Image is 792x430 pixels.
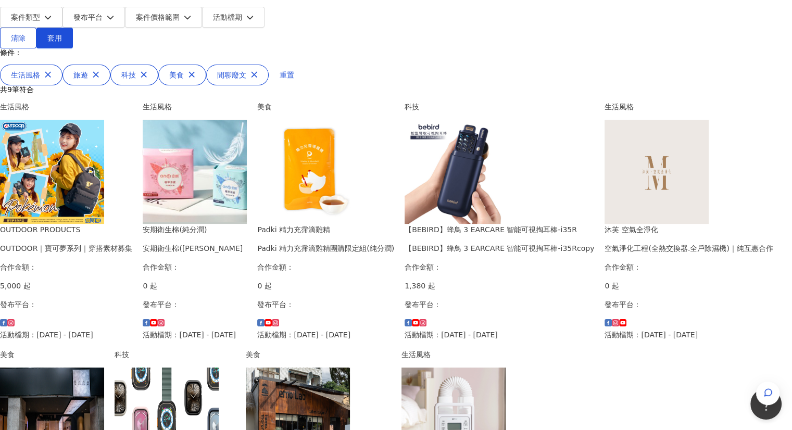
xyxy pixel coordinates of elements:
[73,13,103,21] span: 發布平台
[405,329,594,340] p: 活動檔期：[DATE] - [DATE]
[213,13,242,21] span: 活動檔期
[143,120,247,224] img: 安期衛生棉
[605,329,773,340] p: 活動檔期：[DATE] - [DATE]
[217,71,246,79] span: 閒聊廢文
[257,299,394,310] p: 發布平台：
[143,329,247,340] p: 活動檔期：[DATE] - [DATE]
[143,299,247,310] p: 發布平台：
[11,71,40,79] span: 生活風格
[605,261,773,273] p: 合作金額：
[605,120,709,224] img: 空氣淨化工程
[169,71,184,79] span: 美食
[269,65,305,85] button: 重置
[143,224,247,235] div: 安期衛生棉(純分潤)
[605,299,773,310] p: 發布平台：
[257,101,394,112] div: 美食
[257,120,361,224] img: Padki 精力充霈滴雞精(團購限定組)
[136,13,180,21] span: 案件價格範圍
[257,261,394,273] p: 合作金額：
[125,7,202,28] button: 案件價格範圍
[121,71,136,79] span: 科技
[143,261,247,273] p: 合作金額：
[405,120,509,224] img: 【BEBIRD】蜂鳥 3 EARCARE 智能可視掏耳棒-i35R
[143,243,247,254] div: 安期衛生棉([PERSON_NAME]
[280,71,294,79] span: 重置
[405,224,594,235] div: 【BEBIRD】蜂鳥 3 EARCARE 智能可視掏耳棒-i35R
[257,329,394,340] p: 活動檔期：[DATE] - [DATE]
[605,224,773,235] div: 沐芙 空氣全淨化
[47,34,62,42] span: 套用
[750,388,782,420] iframe: Help Scout Beacon - Open
[605,280,773,292] p: 0 起
[11,13,40,21] span: 案件類型
[7,85,12,94] span: 9
[257,280,394,292] p: 0 起
[202,7,265,28] button: 活動檔期
[405,101,594,112] div: 科技
[158,65,206,85] button: 美食
[257,224,394,235] div: Padki 精力充霈滴雞精
[73,71,88,79] span: 旅遊
[246,349,391,360] div: 美食
[115,349,235,360] div: 科技
[36,28,73,48] button: 套用
[405,299,594,310] p: 發布平台：
[405,243,594,254] div: 【BEBIRD】蜂鳥 3 EARCARE 智能可視掏耳棒-i35Rcopy
[405,280,594,292] p: 1,380 起
[62,7,125,28] button: 發布平台
[11,34,26,42] span: 清除
[405,261,594,273] p: 合作金額：
[62,65,110,85] button: 旅遊
[110,65,158,85] button: 科技
[206,65,269,85] button: 閒聊廢文
[143,101,247,112] div: 生活風格
[401,349,506,360] div: 生活風格
[143,280,247,292] p: 0 起
[257,243,394,254] div: Padki 精力充霈滴雞精團購限定組(純分潤)
[605,101,773,112] div: 生活風格
[605,243,773,254] div: 空氣淨化工程(全熱交換器.全戶除濕機)｜純互惠合作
